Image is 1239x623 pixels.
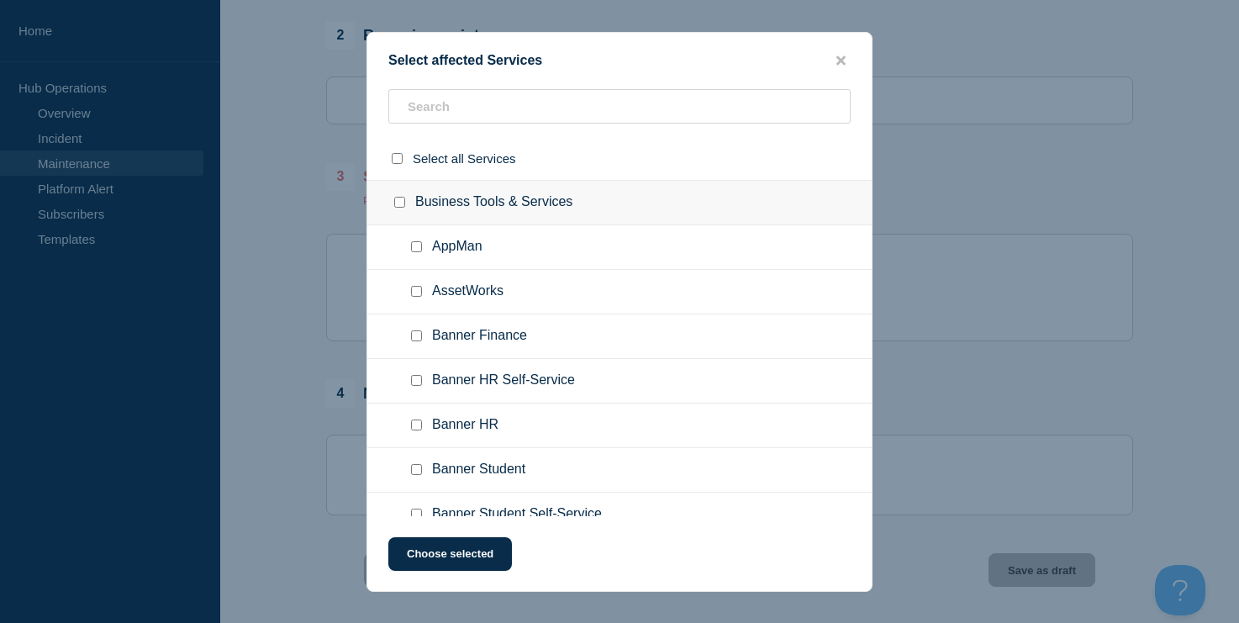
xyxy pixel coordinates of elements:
input: Banner Student Self-Service checkbox [411,509,422,520]
span: Banner Student Self-Service [432,506,602,523]
span: Banner Student [432,462,525,478]
button: close button [831,53,851,69]
span: Banner HR [432,417,498,434]
input: Search [388,89,851,124]
span: Banner Finance [432,328,527,345]
span: AppMan [432,239,482,256]
div: Select affected Services [367,53,872,69]
input: Banner HR checkbox [411,420,422,430]
div: Business Tools & Services [367,180,872,225]
input: AppMan checkbox [411,241,422,252]
span: Select all Services [413,151,516,166]
input: select all checkbox [392,153,403,164]
button: Choose selected [388,537,512,571]
input: Banner Student checkbox [411,464,422,475]
input: Business Tools & Services checkbox [394,197,405,208]
input: Banner Finance checkbox [411,330,422,341]
span: AssetWorks [432,283,504,300]
input: Banner HR Self-Service checkbox [411,375,422,386]
input: AssetWorks checkbox [411,286,422,297]
span: Banner HR Self-Service [432,372,575,389]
